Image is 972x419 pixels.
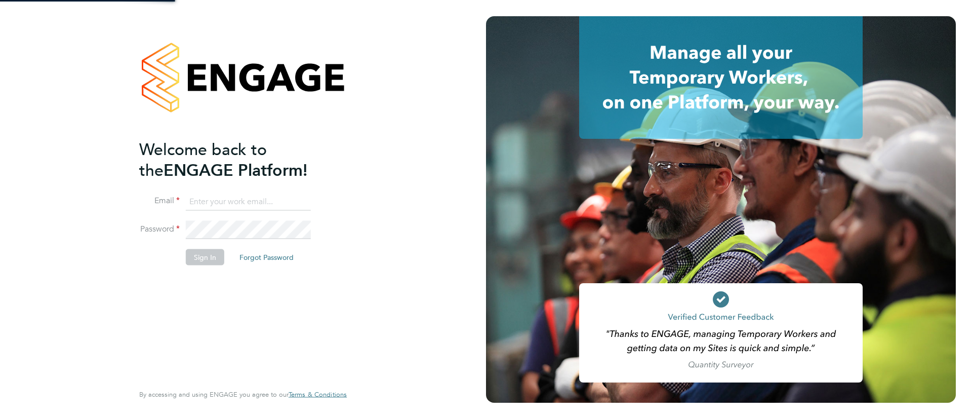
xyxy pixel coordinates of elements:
label: Email [139,196,180,206]
span: Welcome back to the [139,139,267,180]
h2: ENGAGE Platform! [139,139,337,180]
a: Terms & Conditions [289,391,347,399]
button: Forgot Password [231,249,302,265]
button: Sign In [186,249,224,265]
input: Enter your work email... [186,193,311,211]
label: Password [139,224,180,235]
span: By accessing and using ENGAGE you agree to our [139,390,347,399]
